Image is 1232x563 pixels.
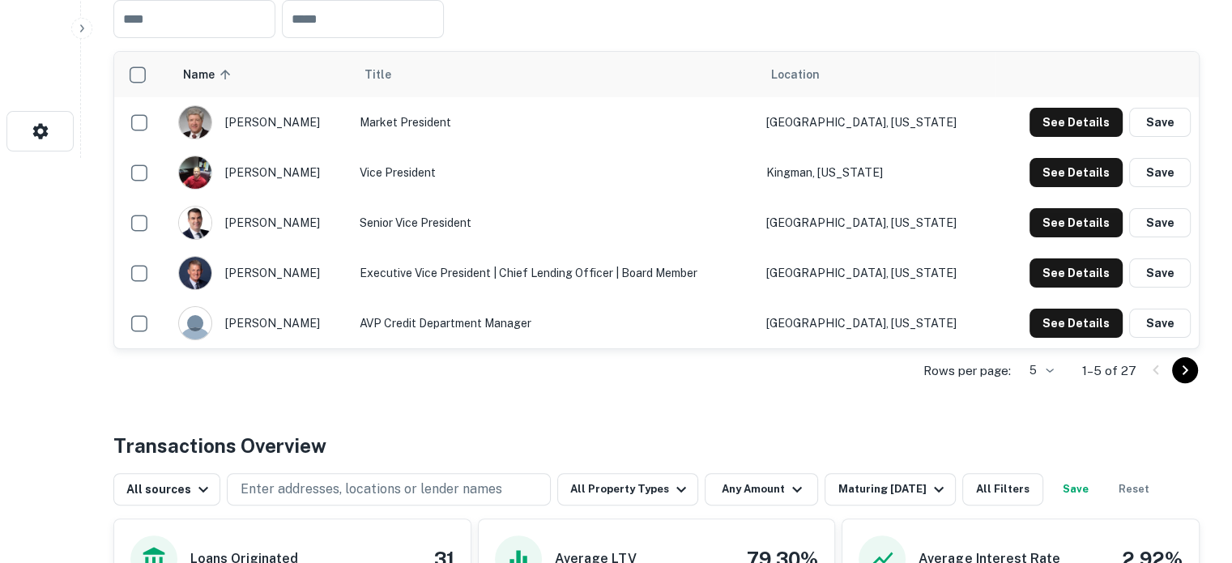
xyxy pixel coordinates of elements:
button: All Filters [962,473,1043,505]
button: Save [1129,208,1191,237]
button: Save your search to get updates of matches that match your search criteria. [1050,473,1102,505]
div: All sources [126,480,213,499]
iframe: Chat Widget [1151,433,1232,511]
button: Any Amount [705,473,818,505]
div: [PERSON_NAME] [178,156,343,190]
button: Save [1129,309,1191,338]
p: Rows per page: [923,361,1011,381]
td: [GEOGRAPHIC_DATA], [US_STATE] [758,198,995,248]
th: Title [352,52,758,97]
span: Location [771,65,820,84]
img: 1680548635881 [179,207,211,239]
td: Senior Vice President [352,198,758,248]
td: Kingman, [US_STATE] [758,147,995,198]
th: Location [758,52,995,97]
div: 5 [1017,359,1056,382]
p: Enter addresses, locations or lender names [241,480,502,499]
td: Executive Vice President | Chief Lending Officer | Board Member [352,248,758,298]
span: Title [364,65,412,84]
img: 1665513287081 [179,257,211,289]
td: Market President [352,97,758,147]
button: Go to next page [1172,357,1198,383]
button: All sources [113,473,220,505]
button: Save [1129,258,1191,288]
img: 1516844271846 [179,106,211,139]
p: 1–5 of 27 [1082,361,1136,381]
td: vice president [352,147,758,198]
button: Enter addresses, locations or lender names [227,473,551,505]
div: Maturing [DATE] [838,480,948,499]
button: Save [1129,158,1191,187]
th: Name [170,52,352,97]
div: [PERSON_NAME] [178,256,343,290]
td: AVP Credit Department Manager [352,298,758,348]
div: [PERSON_NAME] [178,105,343,139]
td: [GEOGRAPHIC_DATA], [US_STATE] [758,298,995,348]
button: See Details [1030,309,1123,338]
td: [GEOGRAPHIC_DATA], [US_STATE] [758,97,995,147]
img: 1516789164292 [179,156,211,189]
button: Save [1129,108,1191,137]
button: All Property Types [557,473,698,505]
button: Reset [1108,473,1160,505]
h4: Transactions Overview [113,431,326,460]
div: [PERSON_NAME] [178,306,343,340]
span: Name [183,65,236,84]
button: See Details [1030,258,1123,288]
button: See Details [1030,208,1123,237]
div: scrollable content [114,52,1199,348]
button: See Details [1030,158,1123,187]
img: 9c8pery4andzj6ohjkjp54ma2 [179,307,211,339]
button: See Details [1030,108,1123,137]
div: [PERSON_NAME] [178,206,343,240]
button: Maturing [DATE] [825,473,955,505]
td: [GEOGRAPHIC_DATA], [US_STATE] [758,248,995,298]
